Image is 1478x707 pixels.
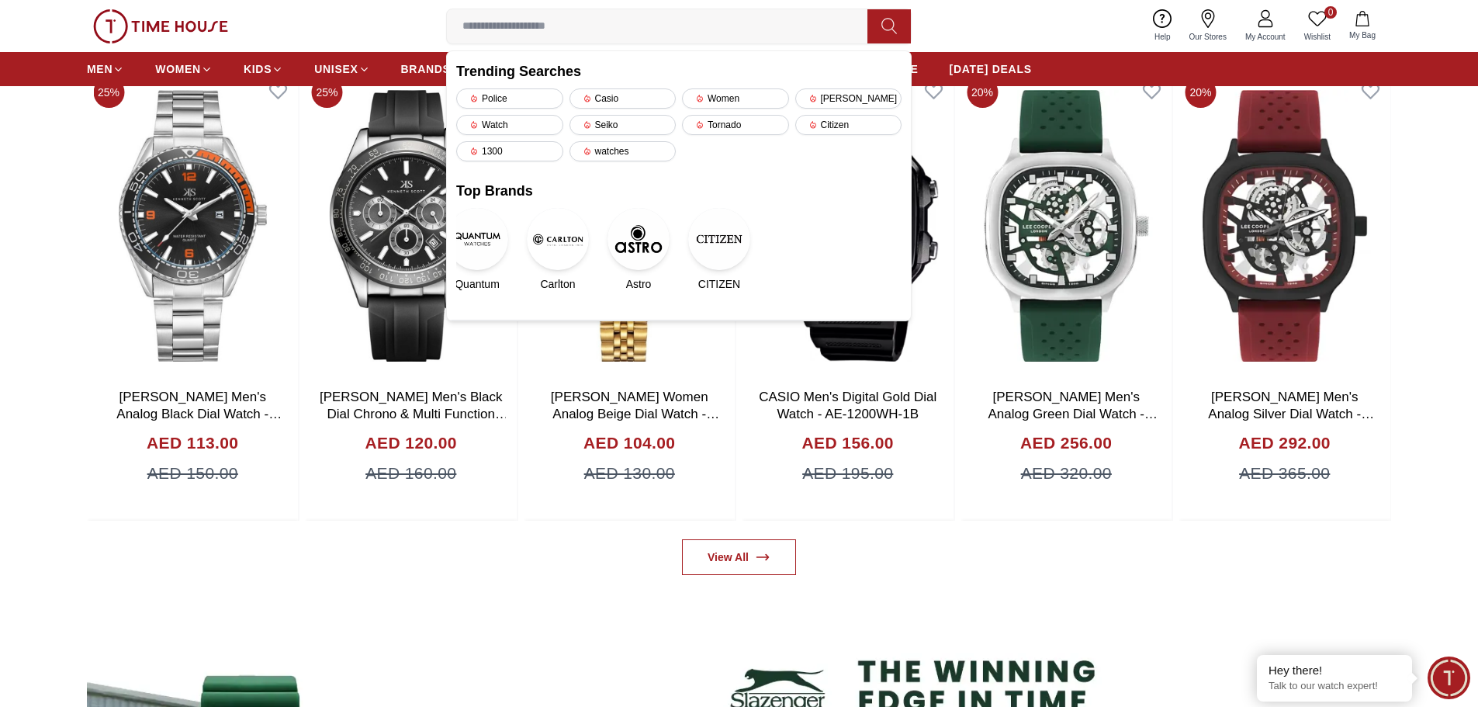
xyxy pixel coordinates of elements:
[312,77,343,108] span: 25%
[87,71,299,381] img: Kenneth Scott Men's Analog Black Dial Watch - K23024-SBSB
[1021,461,1112,486] span: AED 320.00
[1340,8,1385,44] button: My Bag
[551,390,719,438] a: [PERSON_NAME] Women Analog Beige Dial Watch - K22536-GBGC
[584,461,675,486] span: AED 130.00
[306,71,517,381] img: Kenneth Scott Men's Black Dial Chrono & Multi Function Watch - K23149-SSBB
[1179,71,1391,381] img: Lee Cooper Men's Analog Silver Dial Watch - LC07973.658
[147,431,238,456] h4: AED 113.00
[759,390,936,421] a: CASIO Men's Digital Gold Dial Watch - AE-1200WH-1B
[569,115,677,135] div: Seiko
[802,431,894,456] h4: AED 156.00
[1183,31,1233,43] span: Our Stores
[1298,31,1337,43] span: Wishlist
[618,208,659,292] a: AstroAstro
[527,208,589,270] img: Carlton
[1295,6,1340,46] a: 0Wishlist
[583,431,675,456] h4: AED 104.00
[540,276,575,292] span: Carlton
[93,77,124,108] span: 25%
[244,55,283,83] a: KIDS
[698,276,740,292] span: CITIZEN
[1148,31,1177,43] span: Help
[456,180,902,202] h2: Top Brands
[1208,390,1374,438] a: [PERSON_NAME] Men's Analog Silver Dial Watch - LC07973.658
[569,141,677,161] div: watches
[244,61,272,77] span: KIDS
[155,61,201,77] span: WOMEN
[967,77,998,108] span: 20%
[147,461,238,486] span: AED 150.00
[456,208,498,292] a: QuantumQuantum
[537,208,579,292] a: CarltonCarlton
[1145,6,1180,46] a: Help
[365,461,456,486] span: AED 160.00
[1269,680,1400,693] p: Talk to our watch expert!
[961,71,1172,381] img: Lee Cooper Men's Analog Green Dial Watch - LC07973.377
[456,88,563,109] div: Police
[401,55,451,83] a: BRANDS
[456,141,563,161] div: 1300
[314,61,358,77] span: UNISEX
[795,88,902,109] div: [PERSON_NAME]
[1239,31,1292,43] span: My Account
[1186,77,1217,108] span: 20%
[455,276,500,292] span: Quantum
[569,88,677,109] div: Casio
[795,115,902,135] div: Citizen
[1428,657,1470,699] div: Chat Widget
[87,61,112,77] span: MEN
[682,539,796,575] a: View All
[1269,663,1400,678] div: Hey there!
[1180,6,1236,46] a: Our Stores
[87,55,124,83] a: MEN
[950,61,1032,77] span: [DATE] DEALS
[456,61,902,82] h2: Trending Searches
[1239,431,1331,456] h4: AED 292.00
[1239,461,1330,486] span: AED 365.00
[688,208,750,270] img: CITIZEN
[607,208,670,270] img: Astro
[626,276,652,292] span: Astro
[1343,29,1382,41] span: My Bag
[446,208,508,270] img: Quantum
[802,461,893,486] span: AED 195.00
[93,9,228,43] img: ...
[1324,6,1337,19] span: 0
[682,115,789,135] div: Tornado
[401,61,451,77] span: BRANDS
[698,208,740,292] a: CITIZENCITIZEN
[682,88,789,109] div: Women
[950,55,1032,83] a: [DATE] DEALS
[116,390,282,438] a: [PERSON_NAME] Men's Analog Black Dial Watch - K23024-SBSB
[320,390,508,438] a: [PERSON_NAME] Men's Black Dial Chrono & Multi Function Watch - K23149-SSBB
[456,115,563,135] div: Watch
[1020,431,1112,456] h4: AED 256.00
[988,390,1158,438] a: [PERSON_NAME] Men's Analog Green Dial Watch - LC07973.377
[155,55,213,83] a: WOMEN
[314,55,369,83] a: UNISEX
[365,431,457,456] h4: AED 120.00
